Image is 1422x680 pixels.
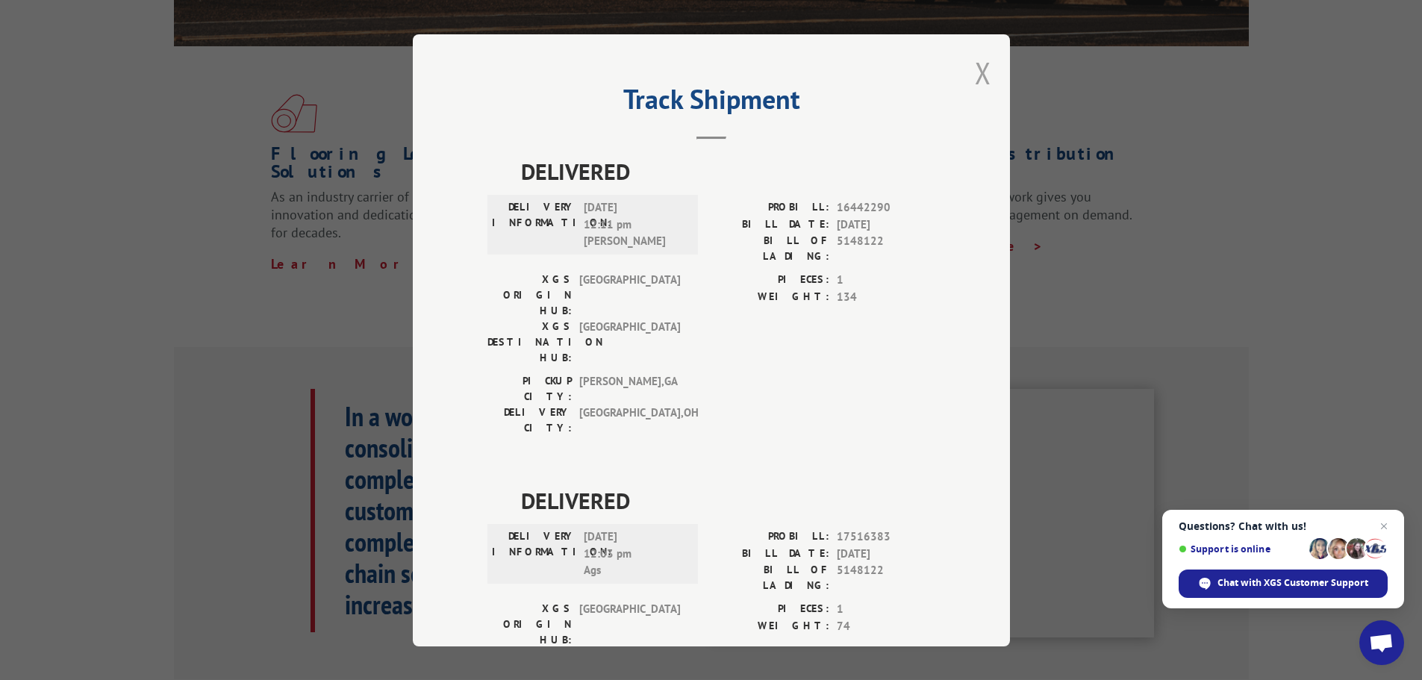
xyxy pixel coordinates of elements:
span: [DATE] [837,545,935,562]
span: Support is online [1179,543,1304,555]
span: [DATE] [837,216,935,233]
span: 16442290 [837,199,935,216]
label: BILL OF LADING: [711,233,829,264]
label: DELIVERY INFORMATION: [492,528,576,579]
span: 5148122 [837,233,935,264]
span: Chat with XGS Customer Support [1179,570,1388,598]
label: BILL DATE: [711,545,829,562]
span: Questions? Chat with us! [1179,520,1388,532]
span: [GEOGRAPHIC_DATA] [579,319,680,366]
button: Close modal [975,53,991,93]
label: PROBILL: [711,528,829,546]
label: PIECES: [711,272,829,289]
span: [GEOGRAPHIC_DATA] [579,601,680,648]
label: DELIVERY CITY: [487,405,572,436]
span: 1 [837,601,935,618]
label: XGS DESTINATION HUB: [487,319,572,366]
a: Open chat [1359,620,1404,665]
span: [DATE] 12:03 pm Ags [584,528,685,579]
span: 74 [837,617,935,634]
label: WEIGHT: [711,288,829,305]
label: PIECES: [711,601,829,618]
span: DELIVERED [521,155,935,188]
span: [PERSON_NAME] , GA [579,373,680,405]
span: 1 [837,272,935,289]
span: DELIVERED [521,484,935,517]
span: 134 [837,288,935,305]
label: DELIVERY INFORMATION: [492,199,576,250]
span: [GEOGRAPHIC_DATA] [579,272,680,319]
span: 17516383 [837,528,935,546]
h2: Track Shipment [487,89,935,117]
label: PROBILL: [711,199,829,216]
label: WEIGHT: [711,617,829,634]
label: XGS ORIGIN HUB: [487,601,572,648]
label: BILL OF LADING: [711,562,829,593]
label: BILL DATE: [711,216,829,233]
label: XGS ORIGIN HUB: [487,272,572,319]
span: 5148122 [837,562,935,593]
span: Chat with XGS Customer Support [1217,576,1368,590]
label: PICKUP CITY: [487,373,572,405]
span: [GEOGRAPHIC_DATA] , OH [579,405,680,436]
span: [DATE] 12:11 pm [PERSON_NAME] [584,199,685,250]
